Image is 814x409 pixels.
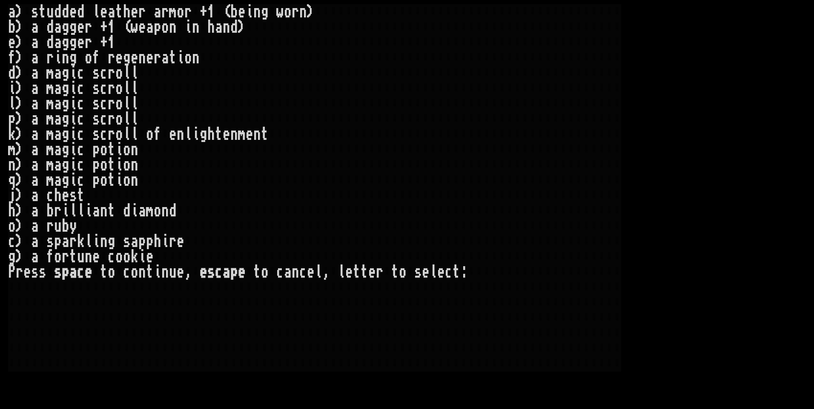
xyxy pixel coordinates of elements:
[69,264,77,280] div: a
[54,142,62,157] div: a
[46,35,54,50] div: d
[115,173,123,188] div: i
[16,65,23,81] div: )
[8,219,16,234] div: o
[131,4,138,20] div: e
[69,234,77,249] div: r
[177,50,184,65] div: i
[69,173,77,188] div: i
[54,65,62,81] div: a
[62,249,69,264] div: r
[54,188,62,203] div: h
[77,249,85,264] div: u
[154,50,161,65] div: r
[16,188,23,203] div: )
[131,157,138,173] div: n
[46,96,54,111] div: m
[16,96,23,111] div: )
[62,4,69,20] div: d
[100,81,108,96] div: c
[77,142,85,157] div: c
[92,249,100,264] div: e
[16,157,23,173] div: )
[46,234,54,249] div: s
[123,65,131,81] div: l
[123,203,131,219] div: d
[100,234,108,249] div: n
[123,127,131,142] div: l
[69,249,77,264] div: t
[85,203,92,219] div: i
[46,111,54,127] div: m
[138,50,146,65] div: n
[31,234,39,249] div: a
[100,96,108,111] div: c
[238,4,246,20] div: e
[161,50,169,65] div: a
[8,4,16,20] div: a
[115,50,123,65] div: e
[115,127,123,142] div: o
[77,127,85,142] div: c
[192,127,200,142] div: i
[108,35,115,50] div: 1
[16,35,23,50] div: )
[31,264,39,280] div: s
[8,81,16,96] div: i
[16,50,23,65] div: )
[138,4,146,20] div: r
[131,203,138,219] div: i
[115,96,123,111] div: o
[69,81,77,96] div: i
[169,203,177,219] div: d
[131,50,138,65] div: e
[77,111,85,127] div: c
[115,111,123,127] div: o
[161,4,169,20] div: r
[146,127,154,142] div: o
[246,4,253,20] div: i
[253,4,261,20] div: n
[31,81,39,96] div: a
[92,111,100,127] div: s
[100,142,108,157] div: o
[16,203,23,219] div: )
[154,20,161,35] div: p
[62,96,69,111] div: g
[31,219,39,234] div: a
[92,157,100,173] div: p
[31,65,39,81] div: a
[154,203,161,219] div: o
[131,65,138,81] div: l
[85,50,92,65] div: o
[161,234,169,249] div: i
[62,65,69,81] div: g
[146,249,154,264] div: e
[169,234,177,249] div: r
[8,249,16,264] div: g
[108,142,115,157] div: t
[207,127,215,142] div: h
[62,188,69,203] div: e
[92,173,100,188] div: p
[31,35,39,50] div: a
[69,142,77,157] div: i
[31,4,39,20] div: s
[115,157,123,173] div: i
[62,50,69,65] div: n
[100,35,108,50] div: +
[123,142,131,157] div: o
[77,188,85,203] div: t
[100,20,108,35] div: +
[69,157,77,173] div: i
[123,81,131,96] div: l
[69,203,77,219] div: l
[184,20,192,35] div: i
[131,234,138,249] div: a
[8,50,16,65] div: f
[31,249,39,264] div: a
[92,50,100,65] div: f
[54,219,62,234] div: u
[100,173,108,188] div: o
[77,65,85,81] div: c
